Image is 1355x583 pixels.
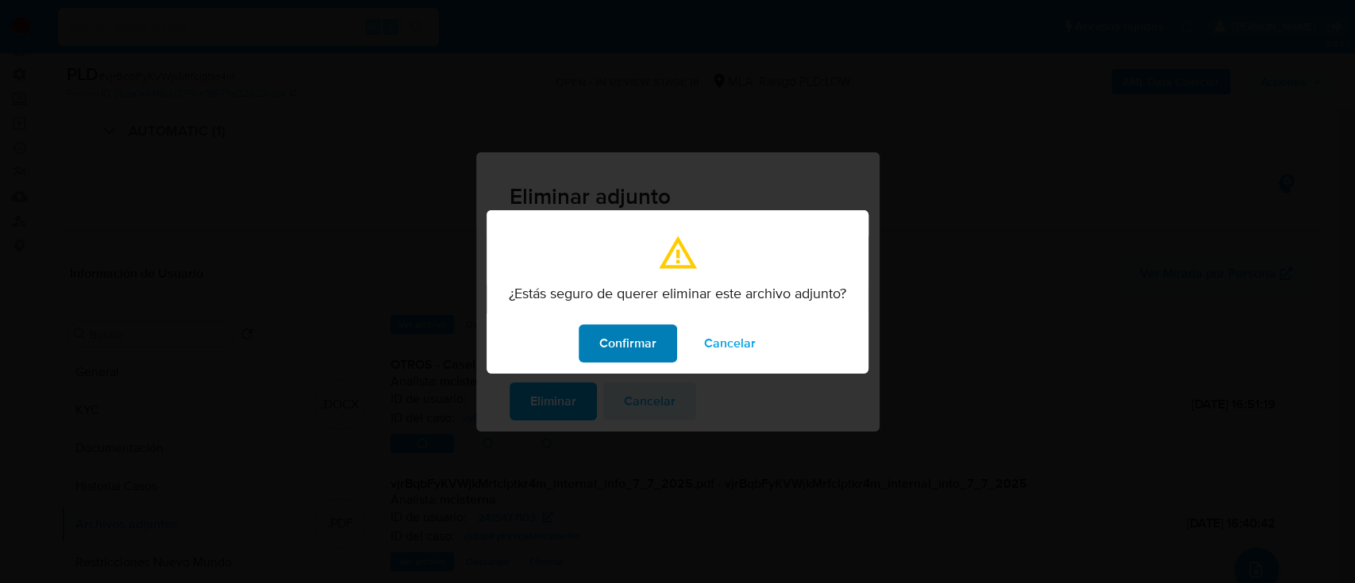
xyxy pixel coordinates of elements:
p: ¿Estás seguro de querer eliminar este archivo adjunto? [509,285,846,302]
span: Cancelar [704,326,756,361]
button: modal_confirmation.confirm [579,324,677,362]
button: modal_confirmation.cancel [683,324,776,362]
div: modal_confirmation.title [487,210,868,374]
span: Confirmar [599,326,656,361]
